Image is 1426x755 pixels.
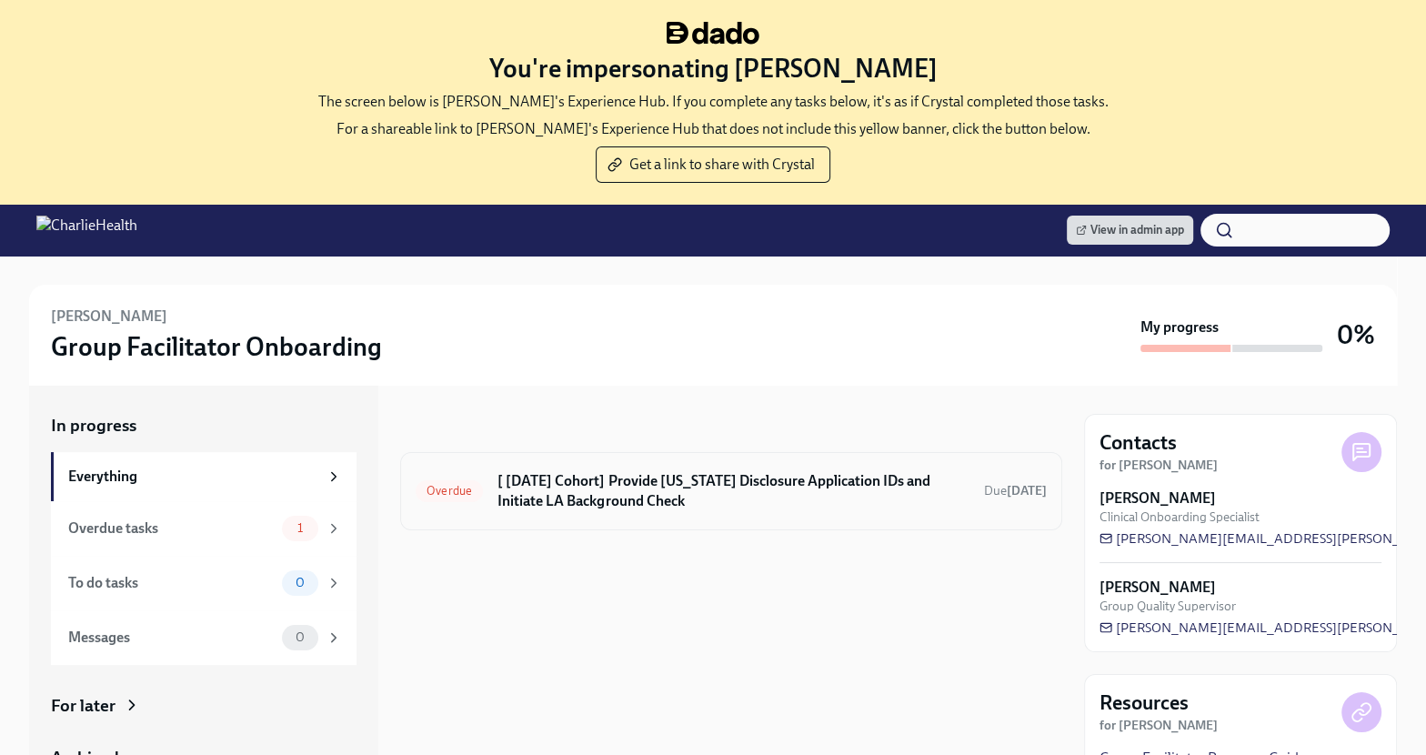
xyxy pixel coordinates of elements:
[51,307,167,327] h6: [PERSON_NAME]
[51,694,115,718] div: For later
[984,483,1047,498] span: Due
[68,518,275,539] div: Overdue tasks
[68,467,318,487] div: Everything
[68,628,275,648] div: Messages
[596,146,830,183] button: Get a link to share with Crystal
[51,556,356,610] a: To do tasks0
[416,484,483,498] span: Overdue
[1337,318,1375,351] h3: 0%
[1100,578,1216,598] strong: [PERSON_NAME]
[1100,690,1189,717] h4: Resources
[51,501,356,556] a: Overdue tasks1
[1067,216,1193,245] a: View in admin app
[1100,429,1177,457] h4: Contacts
[36,216,137,245] img: CharlieHealth
[51,694,356,718] a: For later
[286,521,314,535] span: 1
[68,573,275,593] div: To do tasks
[1007,483,1047,498] strong: [DATE]
[1100,458,1218,473] strong: for [PERSON_NAME]
[984,482,1047,499] span: September 24th, 2025 10:00
[1100,598,1236,615] span: Group Quality Supervisor
[1140,317,1219,337] strong: My progress
[1076,221,1184,239] span: View in admin app
[400,414,486,438] div: In progress
[416,468,1047,515] a: Overdue[ [DATE] Cohort] Provide [US_STATE] Disclosure Application IDs and Initiate LA Background ...
[1100,508,1260,526] span: Clinical Onboarding Specialist
[1100,718,1218,733] strong: for [PERSON_NAME]
[667,22,759,45] img: dado
[1100,488,1216,508] strong: [PERSON_NAME]
[51,330,382,363] h3: Group Facilitator Onboarding
[611,156,815,174] span: Get a link to share with Crystal
[489,52,938,85] h3: You're impersonating [PERSON_NAME]
[51,610,356,665] a: Messages0
[285,630,316,644] span: 0
[336,119,1090,139] p: For a shareable link to [PERSON_NAME]'s Experience Hub that does not include this yellow banner, ...
[51,452,356,501] a: Everything
[51,414,356,438] a: In progress
[497,471,969,511] h6: [ [DATE] Cohort] Provide [US_STATE] Disclosure Application IDs and Initiate LA Background Check
[318,92,1109,112] p: The screen below is [PERSON_NAME]'s Experience Hub. If you complete any tasks below, it's as if C...
[285,576,316,589] span: 0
